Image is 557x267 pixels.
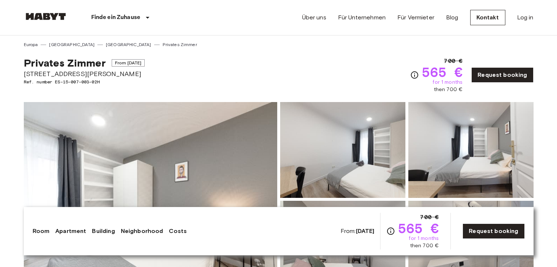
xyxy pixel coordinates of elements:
span: 565 € [398,222,439,235]
span: for 1 months [432,79,463,86]
a: [GEOGRAPHIC_DATA] [106,41,151,48]
a: Privates Zimmer [163,41,197,48]
span: [STREET_ADDRESS][PERSON_NAME] [24,69,145,79]
svg: Check cost overview for full price breakdown. Please note that discounts apply to new joiners onl... [410,71,419,79]
span: 565 € [422,65,463,79]
img: Picture of unit ES-15-007-003-02H [408,102,534,198]
a: Neighborhood [121,227,163,236]
a: Für Unternehmen [338,13,386,22]
span: Ref. number ES-15-007-003-02H [24,79,145,85]
a: Log in [517,13,534,22]
a: Europa [24,41,38,48]
img: Habyt [24,13,68,20]
a: Für Vermieter [397,13,434,22]
b: [DATE] [356,227,375,234]
svg: Check cost overview for full price breakdown. Please note that discounts apply to new joiners onl... [386,227,395,236]
a: Building [92,227,115,236]
span: Privates Zimmer [24,57,106,69]
span: From: [341,227,375,235]
a: Request booking [463,223,524,239]
span: then 700 € [434,86,463,93]
a: Request booking [471,67,533,83]
a: Costs [169,227,187,236]
span: From [DATE] [112,59,145,67]
a: Room [33,227,50,236]
a: Blog [446,13,458,22]
span: 700 € [420,213,439,222]
span: 700 € [444,57,463,65]
p: Finde ein Zuhause [91,13,141,22]
span: then 700 € [410,242,439,249]
a: [GEOGRAPHIC_DATA] [49,41,94,48]
span: for 1 months [409,235,439,242]
img: Picture of unit ES-15-007-003-02H [280,102,405,198]
a: Apartment [55,227,86,236]
a: Über uns [302,13,326,22]
a: Kontakt [470,10,505,25]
